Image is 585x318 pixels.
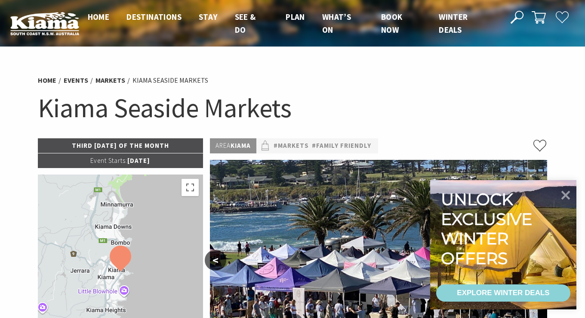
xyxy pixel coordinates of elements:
li: Kiama Seaside Markets [132,75,208,86]
nav: Main Menu [79,10,501,37]
button: < [205,250,226,271]
a: Events [64,76,88,85]
span: Plan [286,12,305,22]
a: EXPLORE WINTER DEALS [436,284,570,302]
h1: Kiama Seaside Markets [38,90,547,125]
span: Area [216,141,231,150]
div: EXPLORE WINTER DEALS [457,284,549,302]
p: Kiama [210,138,256,153]
img: Kiama Logo [10,12,79,35]
a: Home [38,76,56,85]
a: Markets [95,76,125,85]
span: See & Do [235,12,256,35]
span: Event Starts: [90,156,127,165]
span: Book now [381,12,403,35]
p: Third [DATE] of the Month [38,138,203,153]
span: What’s On [322,12,351,35]
a: #Markets [274,140,309,151]
span: Winter Deals [439,12,468,35]
span: Home [88,12,110,22]
span: Destinations [126,12,182,22]
button: Toggle fullscreen view [182,179,199,196]
div: Unlock exclusive winter offers [441,190,536,268]
p: [DATE] [38,153,203,168]
a: #Family Friendly [312,140,371,151]
span: Stay [199,12,218,22]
